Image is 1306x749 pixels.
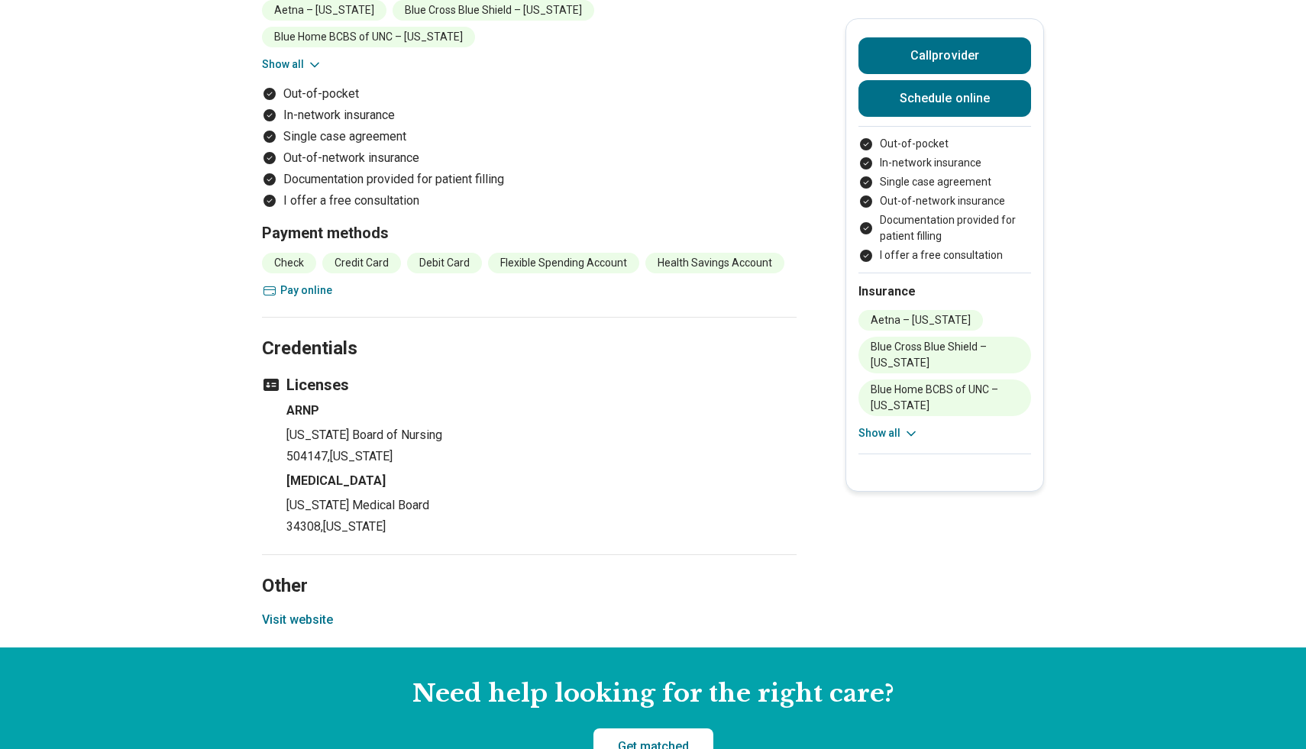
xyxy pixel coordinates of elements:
[262,299,797,362] h2: Credentials
[858,379,1031,416] li: Blue Home BCBS of UNC – [US_STATE]
[858,282,1031,301] h2: Insurance
[858,337,1031,373] li: Blue Cross Blue Shield – [US_STATE]
[262,374,797,395] h3: Licenses
[645,253,784,273] li: Health Savings Account
[858,80,1031,117] a: Schedule online
[858,193,1031,209] li: Out-of-network insurance
[262,537,797,599] h2: Other
[858,136,1031,263] ul: Payment options
[858,247,1031,263] li: I offer a free consultation
[262,128,797,146] li: Single case agreement
[407,253,482,273] li: Debit Card
[858,212,1031,244] li: Documentation provided for patient filling
[286,472,797,490] h4: [MEDICAL_DATA]
[858,37,1031,74] button: Callprovider
[262,222,797,244] h3: Payment methods
[262,611,333,629] button: Visit website
[262,253,316,273] li: Check
[12,678,1294,710] h2: Need help looking for the right care?
[858,425,919,441] button: Show all
[262,85,797,103] li: Out-of-pocket
[858,174,1031,190] li: Single case agreement
[286,496,797,515] p: [US_STATE] Medical Board
[262,192,797,210] li: I offer a free consultation
[262,282,797,299] a: Pay online
[262,85,797,210] ul: Payment options
[321,519,386,534] span: , [US_STATE]
[262,170,797,189] li: Documentation provided for patient filling
[858,310,983,331] li: Aetna – [US_STATE]
[262,106,797,124] li: In-network insurance
[262,56,322,73] button: Show all
[328,449,393,463] span: , [US_STATE]
[262,27,475,47] li: Blue Home BCBS of UNC – [US_STATE]
[286,426,797,444] p: [US_STATE] Board of Nursing
[858,136,1031,152] li: Out-of-pocket
[488,253,639,273] li: Flexible Spending Account
[286,402,797,420] h4: ARNP
[858,155,1031,171] li: In-network insurance
[286,518,797,536] p: 34308
[322,253,401,273] li: Credit Card
[262,149,797,167] li: Out-of-network insurance
[286,447,797,466] p: 504147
